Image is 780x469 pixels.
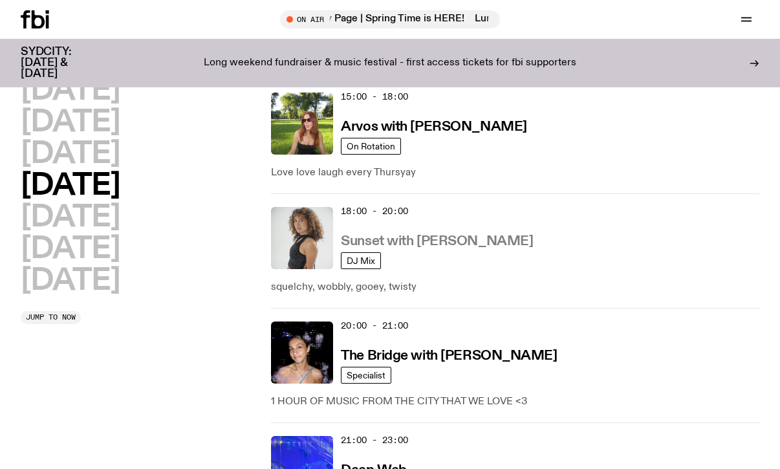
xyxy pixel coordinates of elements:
h3: SYDCITY: [DATE] & [DATE] [21,47,103,80]
a: Sunset with [PERSON_NAME] [341,232,533,248]
a: Specialist [341,367,391,384]
a: On Rotation [341,138,401,155]
span: 15:00 - 18:00 [341,91,408,103]
h3: Arvos with [PERSON_NAME] [341,120,526,134]
a: DJ Mix [341,252,381,269]
p: Love love laugh every Thursyay [271,165,759,180]
span: 20:00 - 21:00 [341,320,408,332]
span: Jump to now [26,314,76,321]
h3: The Bridge with [PERSON_NAME] [341,349,557,363]
img: Tangela looks past her left shoulder into the camera with an inquisitive look. She is wearing a s... [271,207,333,269]
button: [DATE] [21,267,120,296]
span: 21:00 - 23:00 [341,434,408,446]
a: The Bridge with [PERSON_NAME] [341,347,557,363]
button: [DATE] [21,235,120,264]
button: [DATE] [21,108,120,137]
button: On AirLunch with Izzy Page | Spring Time is HERE!Lunch with Izzy Page | Spring Time is HERE! [280,10,500,28]
span: Specialist [347,370,385,380]
button: Jump to now [21,311,81,324]
span: 18:00 - 20:00 [341,205,408,217]
img: Lizzie Bowles is sitting in a bright green field of grass, with dark sunglasses and a black top. ... [271,93,333,155]
p: Long weekend fundraiser & music festival - first access tickets for fbi supporters [204,58,576,69]
span: On Rotation [347,141,395,151]
p: squelchy, wobbly, gooey, twisty [271,279,759,295]
p: 1 HOUR OF MUSIC FROM THE CITY THAT WE LOVE <3 [271,394,759,409]
span: DJ Mix [347,256,375,265]
button: [DATE] [21,76,120,105]
button: [DATE] [21,171,120,201]
h3: Sunset with [PERSON_NAME] [341,235,533,248]
button: [DATE] [21,140,120,169]
button: [DATE] [21,203,120,232]
a: Arvos with [PERSON_NAME] [341,118,526,134]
